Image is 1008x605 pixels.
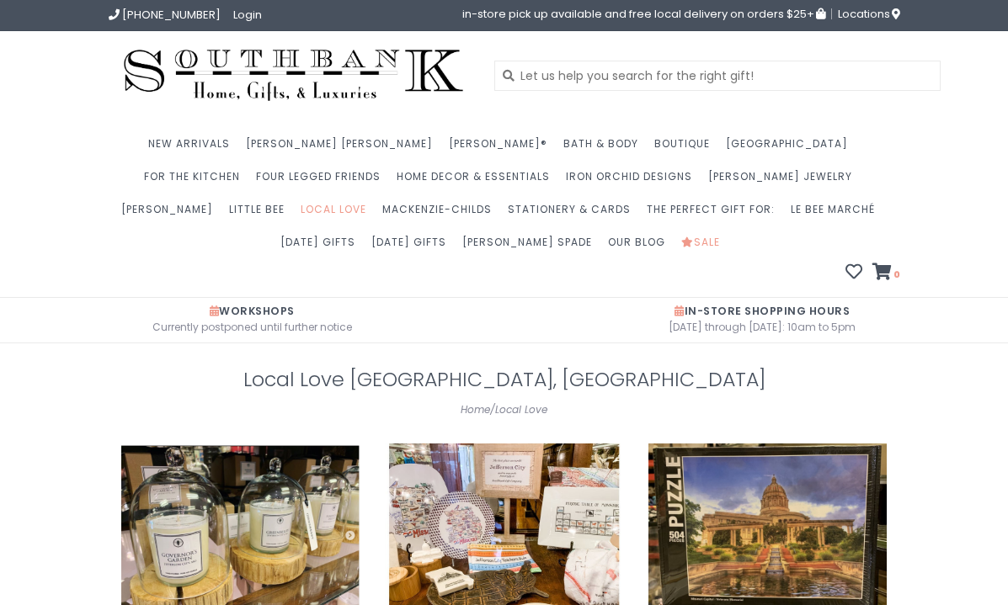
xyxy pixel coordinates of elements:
[121,198,221,231] a: [PERSON_NAME]
[210,304,295,318] span: Workshops
[109,401,900,419] div: /
[229,198,293,231] a: Little Bee
[109,44,479,107] img: Southbank Gift Company -- Home, Gifts, and Luxuries
[608,231,674,263] a: Our Blog
[280,231,364,263] a: [DATE] Gifts
[449,132,556,165] a: [PERSON_NAME]®
[148,132,238,165] a: New Arrivals
[397,165,558,198] a: Home Decor & Essentials
[371,231,455,263] a: [DATE] Gifts
[13,318,492,336] span: Currently postponed until further notice
[382,198,500,231] a: MacKenzie-Childs
[122,7,221,23] span: [PHONE_NUMBER]
[495,402,547,417] a: Local Love
[791,198,883,231] a: Le Bee Marché
[647,198,783,231] a: The perfect gift for:
[246,132,441,165] a: [PERSON_NAME] [PERSON_NAME]
[494,61,941,91] input: Let us help you search for the right gift!
[675,304,850,318] span: In-Store Shopping Hours
[838,6,900,22] span: Locations
[831,8,900,19] a: Locations
[301,198,375,231] a: Local Love
[461,402,490,417] a: Home
[563,132,647,165] a: Bath & Body
[508,198,639,231] a: Stationery & Cards
[726,132,856,165] a: [GEOGRAPHIC_DATA]
[872,265,900,282] a: 0
[233,7,262,23] a: Login
[109,369,900,390] h1: Local Love [GEOGRAPHIC_DATA], [GEOGRAPHIC_DATA]
[144,165,248,198] a: For the Kitchen
[681,231,728,263] a: Sale
[109,7,221,23] a: [PHONE_NUMBER]
[256,165,389,198] a: Four Legged Friends
[462,8,825,19] span: in-store pick up available and free local delivery on orders $25+
[708,165,861,198] a: [PERSON_NAME] Jewelry
[654,132,718,165] a: Boutique
[566,165,701,198] a: Iron Orchid Designs
[892,268,900,281] span: 0
[462,231,600,263] a: [PERSON_NAME] Spade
